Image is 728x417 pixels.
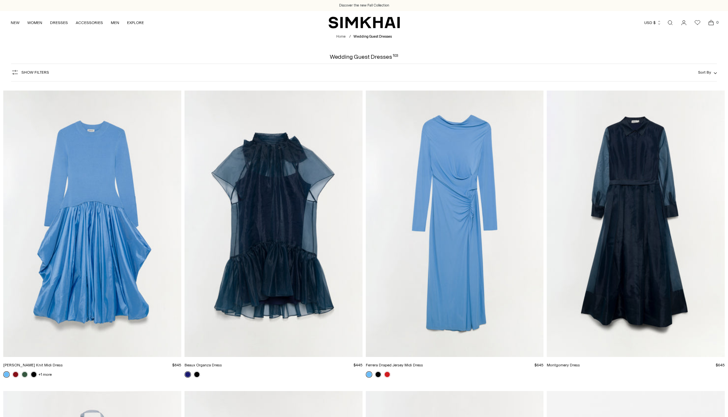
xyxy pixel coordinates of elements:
[366,91,544,357] a: Ferrera Draped Jersey Midi Dress
[185,91,363,357] a: Beaux Organza Dress
[172,363,181,367] span: $845
[111,16,119,30] a: MEN
[677,16,690,29] a: Go to the account page
[50,16,68,30] a: DRESSES
[11,16,19,30] a: NEW
[38,370,52,379] a: +1 more
[698,70,711,75] span: Sort By
[328,16,400,29] a: SIMKHAI
[534,363,543,367] span: $645
[664,16,677,29] a: Open search modal
[353,34,392,39] span: Wedding Guest Dresses
[705,16,718,29] a: Open cart modal
[76,16,103,30] a: ACCESSORIES
[3,91,181,357] a: Kenlie Taffeta Knit Midi Dress
[21,70,49,75] span: Show Filters
[349,34,351,40] div: /
[714,19,720,25] span: 0
[127,16,144,30] a: EXPLORE
[353,363,363,367] span: $445
[3,363,63,367] a: [PERSON_NAME] Knit Midi Dress
[547,91,725,357] a: Montgomery Dress
[366,363,423,367] a: Ferrera Draped Jersey Midi Dress
[339,3,389,8] a: Discover the new Fall Collection
[185,363,222,367] a: Beaux Organza Dress
[336,34,392,40] nav: breadcrumbs
[547,363,580,367] a: Montgomery Dress
[330,54,399,60] h1: Wedding Guest Dresses
[27,16,42,30] a: WOMEN
[336,34,346,39] a: Home
[11,67,49,78] button: Show Filters
[644,16,661,30] button: USD $
[393,54,399,60] div: 103
[716,363,725,367] span: $645
[698,69,717,76] button: Sort By
[691,16,704,29] a: Wishlist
